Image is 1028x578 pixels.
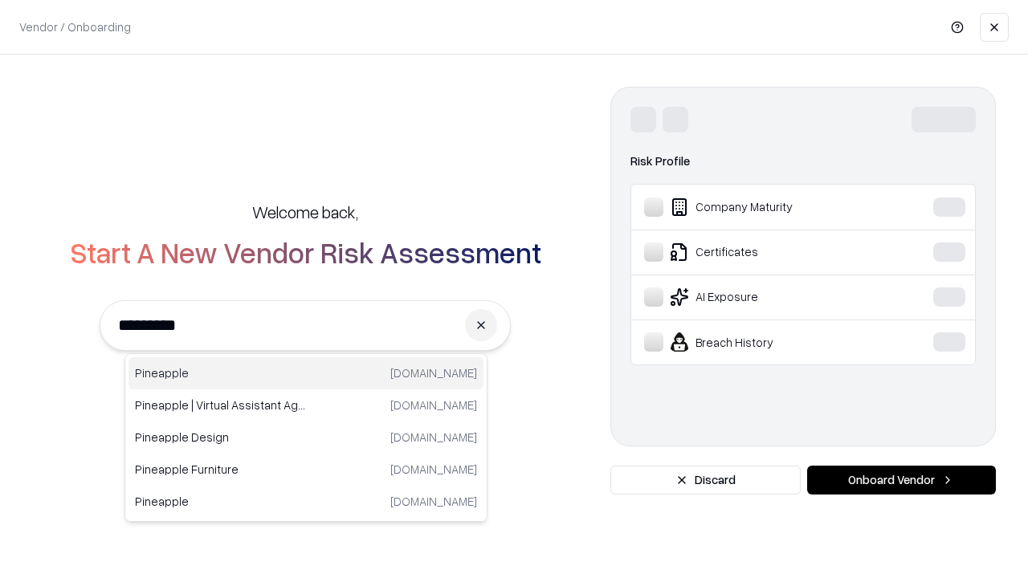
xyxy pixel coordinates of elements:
[644,242,884,262] div: Certificates
[124,353,487,522] div: Suggestions
[252,201,358,223] h5: Welcome back,
[390,493,477,510] p: [DOMAIN_NAME]
[135,493,306,510] p: Pineapple
[390,364,477,381] p: [DOMAIN_NAME]
[644,287,884,307] div: AI Exposure
[19,18,131,35] p: Vendor / Onboarding
[644,332,884,352] div: Breach History
[807,466,996,495] button: Onboard Vendor
[135,364,306,381] p: Pineapple
[135,429,306,446] p: Pineapple Design
[135,461,306,478] p: Pineapple Furniture
[390,397,477,413] p: [DOMAIN_NAME]
[610,466,801,495] button: Discard
[390,461,477,478] p: [DOMAIN_NAME]
[390,429,477,446] p: [DOMAIN_NAME]
[644,197,884,217] div: Company Maturity
[70,236,541,268] h2: Start A New Vendor Risk Assessment
[135,397,306,413] p: Pineapple | Virtual Assistant Agency
[630,152,976,171] div: Risk Profile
